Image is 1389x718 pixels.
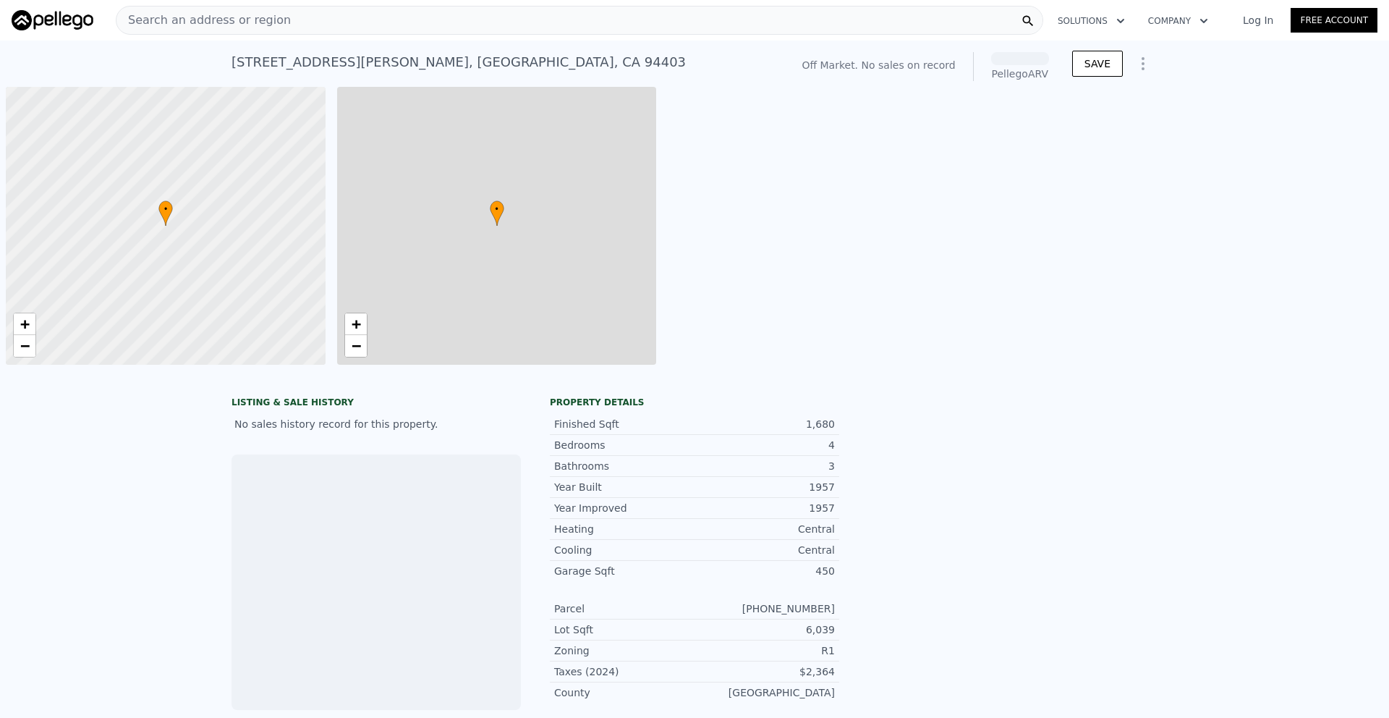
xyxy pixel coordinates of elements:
button: Solutions [1046,8,1137,34]
span: • [490,203,504,216]
div: Year Built [554,480,694,494]
button: SAVE [1072,51,1123,77]
div: Central [694,522,835,536]
div: Heating [554,522,694,536]
span: − [20,337,30,355]
div: Parcel [554,601,694,616]
div: 1957 [694,480,835,494]
div: No sales history record for this property. [231,411,521,437]
div: Bathrooms [554,459,694,473]
a: Zoom out [345,335,367,357]
div: 3 [694,459,835,473]
div: Zoning [554,643,694,658]
span: − [351,337,360,355]
span: Search an address or region [116,12,291,29]
div: Pellego ARV [991,67,1049,81]
div: [GEOGRAPHIC_DATA] [694,685,835,700]
div: Central [694,543,835,557]
div: • [490,200,504,226]
div: County [554,685,694,700]
div: Cooling [554,543,694,557]
div: 1,680 [694,417,835,431]
button: Company [1137,8,1220,34]
div: Finished Sqft [554,417,694,431]
a: Zoom in [14,313,35,335]
span: • [158,203,173,216]
div: Taxes (2024) [554,664,694,679]
div: R1 [694,643,835,658]
div: Off Market. No sales on record [802,58,955,72]
a: Zoom out [14,335,35,357]
img: Pellego [12,10,93,30]
a: Free Account [1291,8,1377,33]
div: Bedrooms [554,438,694,452]
div: 450 [694,564,835,578]
div: LISTING & SALE HISTORY [231,397,521,411]
div: Year Improved [554,501,694,515]
div: Property details [550,397,839,408]
div: • [158,200,173,226]
a: Zoom in [345,313,367,335]
div: Garage Sqft [554,564,694,578]
span: + [351,315,360,333]
div: [PHONE_NUMBER] [694,601,835,616]
div: $2,364 [694,664,835,679]
div: [STREET_ADDRESS][PERSON_NAME] , [GEOGRAPHIC_DATA] , CA 94403 [231,52,686,72]
div: 4 [694,438,835,452]
div: Lot Sqft [554,622,694,637]
span: + [20,315,30,333]
a: Log In [1226,13,1291,28]
div: 6,039 [694,622,835,637]
button: Show Options [1129,49,1157,78]
div: 1957 [694,501,835,515]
